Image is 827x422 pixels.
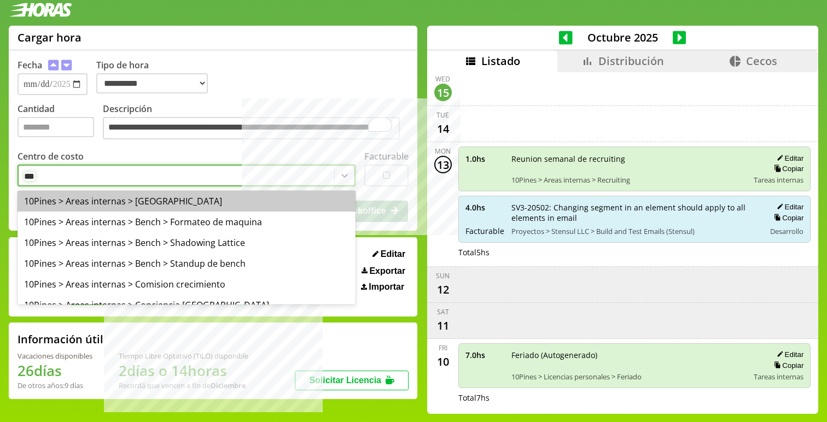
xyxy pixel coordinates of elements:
[434,84,452,101] div: 15
[18,253,356,274] div: 10Pines > Areas internas > Bench > Standup de bench
[773,350,803,359] button: Editar
[434,317,452,334] div: 11
[358,266,409,277] button: Exportar
[119,380,248,390] div: Recordá que vencen a fin de
[18,232,356,253] div: 10Pines > Areas internas > Bench > Shadowing Lattice
[309,376,381,385] span: Solicitar Licencia
[18,191,356,212] div: 10Pines > Areas internas > [GEOGRAPHIC_DATA]
[435,74,450,84] div: Wed
[458,392,811,403] div: Total 7 hs
[9,3,72,17] img: logotipo
[573,30,673,45] span: Octubre 2025
[773,154,803,163] button: Editar
[18,274,356,295] div: 10Pines > Areas internas > Comision crecimiento
[771,361,803,370] button: Copiar
[434,353,452,370] div: 10
[511,175,747,185] span: 10Pines > Areas internas > Recruiting
[211,380,246,390] b: Diciembre
[103,103,409,143] label: Descripción
[18,361,92,380] h1: 26 días
[18,30,81,45] h1: Cargar hora
[295,371,409,390] button: Solicitar Licencia
[746,54,777,68] span: Cecos
[771,164,803,173] button: Copiar
[18,59,42,71] label: Fecha
[434,156,452,173] div: 13
[434,280,452,298] div: 12
[18,212,356,232] div: 10Pines > Areas internas > Bench > Formateo de maquina
[465,350,504,360] span: 7.0 hs
[369,249,409,260] button: Editar
[119,351,248,361] div: Tiempo Libre Optativo (TiLO) disponible
[511,154,747,164] span: Reunion semanal de recruiting
[369,266,405,276] span: Exportar
[511,372,747,382] span: 10Pines > Licencias personales > Feriado
[18,150,84,162] label: Centro de costo
[18,380,92,390] div: De otros años: 9 días
[511,202,758,223] span: SV3-20502: Changing segment in an element should apply to all elements in email
[437,307,449,317] div: Sat
[771,213,803,222] button: Copiar
[511,226,758,236] span: Proyectos > Stensul LLC > Build and Test Emails (Stensul)
[18,351,92,361] div: Vacaciones disponibles
[754,175,803,185] span: Tareas internas
[96,73,208,93] select: Tipo de hora
[427,72,818,412] div: scrollable content
[18,117,94,137] input: Cantidad
[103,117,400,140] textarea: To enrich screen reader interactions, please activate Accessibility in Grammarly extension settings
[754,372,803,382] span: Tareas internas
[458,247,811,257] div: Total 5 hs
[435,146,451,156] div: Mon
[364,150,409,162] label: Facturable
[18,332,103,347] h2: Información útil
[773,202,803,212] button: Editar
[18,295,356,315] div: 10Pines > Areas internas > Conciencia [GEOGRAPHIC_DATA]
[770,226,803,236] span: Desarrollo
[481,54,520,68] span: Listado
[96,59,217,95] label: Tipo de hora
[436,271,450,280] div: Sun
[439,343,447,353] div: Fri
[18,103,103,143] label: Cantidad
[465,202,504,213] span: 4.0 hs
[465,154,504,164] span: 1.0 hs
[369,282,404,292] span: Importar
[119,361,248,380] h1: 2 días o 14 horas
[436,110,449,120] div: Tue
[434,120,452,137] div: 14
[511,350,747,360] span: Feriado (Autogenerado)
[598,54,664,68] span: Distribución
[465,226,504,236] span: Facturable
[381,249,405,259] span: Editar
